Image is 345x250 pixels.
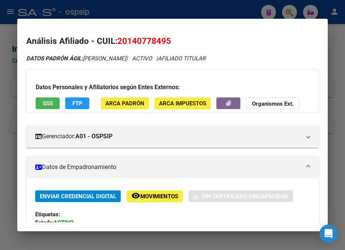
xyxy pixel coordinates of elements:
[140,193,178,200] span: Movimientos
[40,193,116,200] span: Enviar Credencial Digital
[26,156,319,178] mat-expansion-panel-header: Datos de Empadronamiento
[26,55,126,62] span: [PERSON_NAME]
[154,97,211,109] button: ARCA Impuestos
[105,100,144,107] span: ARCA Padrón
[101,97,149,109] button: ARCA Padrón
[26,125,319,148] mat-expansion-panel-header: Gerenciador:A01 - OSPSIP
[43,100,53,107] span: SSS
[159,100,206,107] span: ARCA Impuestos
[26,35,319,48] h2: Análisis Afiliado - CUIL:
[35,190,121,202] button: Enviar Credencial Digital
[26,55,83,62] strong: DATOS PADRÓN ÁGIL:
[202,193,288,200] span: Sin Certificado Discapacidad
[189,190,293,202] button: Sin Certificado Discapacidad
[158,55,205,62] span: AFILIADO TITULAR
[65,97,89,109] button: FTP
[36,97,60,109] button: SSS
[35,211,60,218] strong: Etiquetas:
[36,83,309,92] h3: Datos Personales y Afiliatorios según Entes Externos:
[319,225,337,243] div: Open Intercom Messenger
[75,132,112,141] strong: A01 - OSPSIP
[54,219,73,226] strong: ACTIVO
[72,100,82,107] span: FTP
[35,219,54,226] strong: Estado:
[35,132,301,141] mat-panel-title: Gerenciador:
[127,190,183,202] button: Movimientos
[35,163,301,172] mat-panel-title: Datos de Empadronamiento
[26,55,205,62] i: | ACTIVO |
[131,191,140,200] mat-icon: remove_red_eye
[252,100,294,107] strong: Organismos Ext.
[117,36,171,46] span: 20140778495
[246,97,300,109] button: Organismos Ext.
